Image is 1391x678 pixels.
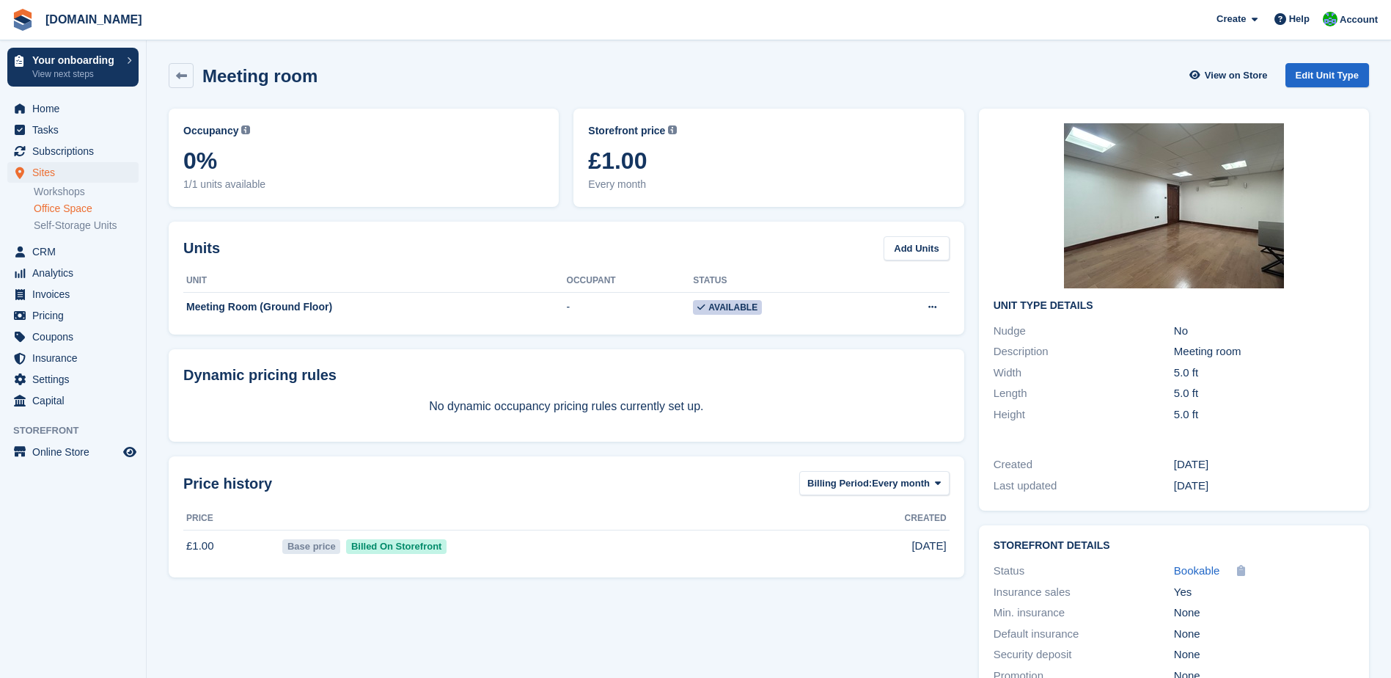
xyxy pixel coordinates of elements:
span: Capital [32,390,120,411]
span: Home [32,98,120,119]
a: menu [7,390,139,411]
a: Your onboarding View next steps [7,48,139,87]
a: menu [7,305,139,326]
a: View on Store [1188,63,1274,87]
div: Min. insurance [994,605,1174,621]
h2: Storefront Details [994,540,1354,552]
span: Analytics [32,263,120,283]
a: menu [7,241,139,262]
div: Created [994,456,1174,473]
img: icon-info-grey-7440780725fd019a000dd9b08b2336e03edf1995a4989e88bcd33f0948082b44.svg [668,125,677,134]
h2: Unit Type details [994,300,1354,312]
div: Security deposit [994,646,1174,663]
td: £1.00 [183,530,279,562]
span: Storefront [13,423,146,438]
span: Bookable [1174,564,1220,577]
div: Insurance sales [994,584,1174,601]
span: Online Store [32,442,120,462]
span: Account [1340,12,1378,27]
a: menu [7,327,139,347]
th: Unit [183,269,567,293]
div: Description [994,343,1174,360]
span: CRM [32,241,120,262]
a: menu [7,284,139,305]
div: Dynamic pricing rules [183,364,950,386]
div: [DATE] [1174,478,1354,495]
a: menu [7,162,139,183]
a: menu [7,120,139,140]
span: Billed On Storefront [346,539,447,554]
div: Meeting room [1174,343,1354,360]
p: View next steps [32,68,120,81]
span: 0% [183,147,544,174]
div: None [1174,605,1354,621]
div: Meeting Room (Ground Floor) [183,299,567,315]
div: Last updated [994,478,1174,495]
th: Status [693,269,870,293]
td: - [567,292,694,323]
div: No [1174,323,1354,340]
div: [DATE] [1174,456,1354,473]
a: Add Units [884,236,949,260]
span: Help [1289,12,1310,26]
img: icon-info-grey-7440780725fd019a000dd9b08b2336e03edf1995a4989e88bcd33f0948082b44.svg [241,125,250,134]
div: Width [994,365,1174,382]
div: Height [994,407,1174,423]
div: Default insurance [994,626,1174,643]
h2: Units [183,237,220,259]
button: Billing Period: Every month [799,471,950,495]
span: Billing Period: [807,476,872,491]
div: 5.0 ft [1174,365,1354,382]
span: Base price [282,539,340,554]
a: Self-Storage Units [34,219,139,233]
a: [DOMAIN_NAME] [40,7,148,32]
span: Coupons [32,327,120,347]
a: menu [7,369,139,390]
span: Tasks [32,120,120,140]
span: Every month [588,177,949,192]
a: Office Space [34,202,139,216]
a: menu [7,98,139,119]
span: £1.00 [588,147,949,174]
span: Storefront price [588,123,665,139]
a: menu [7,141,139,161]
div: Length [994,385,1174,402]
a: Preview store [121,443,139,461]
h2: Meeting room [202,66,318,86]
div: None [1174,626,1354,643]
span: View on Store [1205,68,1268,83]
div: Yes [1174,584,1354,601]
div: Status [994,563,1174,580]
span: 1/1 units available [183,177,544,192]
a: menu [7,442,139,462]
p: Your onboarding [32,55,120,65]
span: Settings [32,369,120,390]
a: Edit Unit Type [1285,63,1369,87]
span: Subscriptions [32,141,120,161]
img: stora-icon-8386f47178a22dfd0bd8f6a31ec36ba5ce8667c1dd55bd0f319d3a0aa187defe.svg [12,9,34,31]
span: Occupancy [183,123,238,139]
span: Invoices [32,284,120,305]
img: IMG_3819.jpeg [1064,123,1284,288]
a: Workshops [34,185,139,199]
div: 5.0 ft [1174,407,1354,423]
span: Sites [32,162,120,183]
a: menu [7,263,139,283]
div: Nudge [994,323,1174,340]
span: Created [905,511,947,525]
a: Bookable [1174,563,1220,580]
span: Every month [872,476,930,491]
span: Pricing [32,305,120,326]
th: Price [183,507,279,531]
a: menu [7,348,139,368]
span: Insurance [32,348,120,368]
img: Mark Bignell [1323,12,1337,26]
p: No dynamic occupancy pricing rules currently set up. [183,398,950,415]
span: Available [693,300,762,315]
div: 5.0 ft [1174,385,1354,402]
div: None [1174,646,1354,663]
th: Occupant [567,269,694,293]
span: [DATE] [911,538,946,555]
span: Create [1216,12,1246,26]
span: Price history [183,473,272,495]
